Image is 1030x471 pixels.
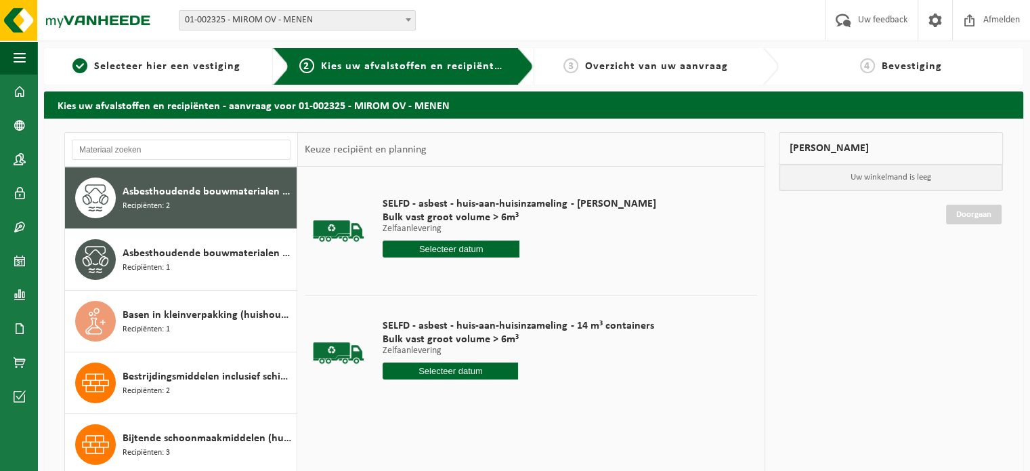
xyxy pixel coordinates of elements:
span: Asbesthoudende bouwmaterialen cementgebonden (hechtgebonden) [123,184,293,200]
span: Asbesthoudende bouwmaterialen cementgebonden met isolatie(hechtgebonden) [123,245,293,262]
span: 01-002325 - MIROM OV - MENEN [179,11,415,30]
span: Kies uw afvalstoffen en recipiënten [321,61,507,72]
span: SELFD - asbest - huis-aan-huisinzameling - 14 m³ containers [383,319,653,333]
span: Recipiënten: 1 [123,262,170,274]
a: Doorgaan [946,205,1002,224]
span: Recipiënten: 2 [123,385,170,398]
span: Recipiënten: 1 [123,323,170,336]
span: 2 [299,58,314,73]
div: Keuze recipiënt en planning [298,133,433,167]
input: Selecteer datum [383,363,518,380]
span: Overzicht van uw aanvraag [585,61,728,72]
h2: Kies uw afvalstoffen en recipiënten - aanvraag voor 01-002325 - MIROM OV - MENEN [44,91,1023,118]
span: Bijtende schoonmaakmiddelen (huishoudelijk) [123,430,293,447]
p: Zelfaanlevering [383,224,656,234]
input: Materiaal zoeken [72,140,291,160]
span: Recipiënten: 2 [123,200,170,213]
span: 1 [72,58,87,73]
span: Bulk vast groot volume > 6m³ [383,333,653,346]
p: Zelfaanlevering [383,346,653,356]
span: Bulk vast groot volume > 6m³ [383,211,656,224]
p: Uw winkelmand is leeg [779,165,1003,190]
span: Selecteer hier een vestiging [94,61,240,72]
span: Basen in kleinverpakking (huishoudelijk) [123,307,293,323]
span: 01-002325 - MIROM OV - MENEN [179,10,416,30]
span: Recipiënten: 3 [123,447,170,459]
span: Bestrijdingsmiddelen inclusief schimmelwerende beschermingsmiddelen (huishoudelijk) [123,369,293,385]
button: Asbesthoudende bouwmaterialen cementgebonden met isolatie(hechtgebonden) Recipiënten: 1 [65,229,297,291]
button: Asbesthoudende bouwmaterialen cementgebonden (hechtgebonden) Recipiënten: 2 [65,167,297,229]
input: Selecteer datum [383,241,519,258]
span: 3 [563,58,578,73]
span: 4 [860,58,875,73]
div: [PERSON_NAME] [779,132,1004,165]
button: Basen in kleinverpakking (huishoudelijk) Recipiënten: 1 [65,291,297,352]
span: Bevestiging [882,61,942,72]
span: SELFD - asbest - huis-aan-huisinzameling - [PERSON_NAME] [383,197,656,211]
button: Bestrijdingsmiddelen inclusief schimmelwerende beschermingsmiddelen (huishoudelijk) Recipiënten: 2 [65,352,297,414]
a: 1Selecteer hier een vestiging [51,58,262,75]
